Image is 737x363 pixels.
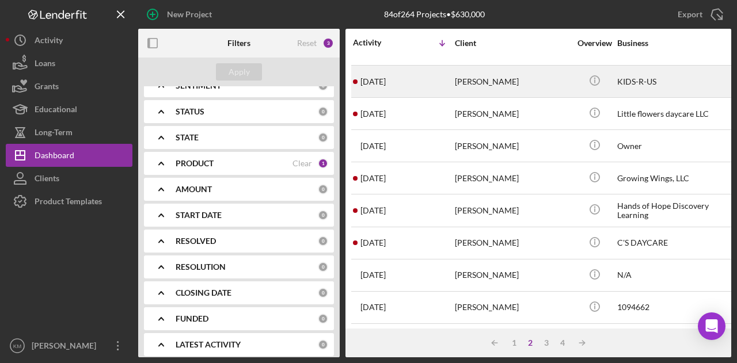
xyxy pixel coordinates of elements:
button: Loans [6,52,132,75]
div: Clients [35,167,59,193]
div: Activity [35,29,63,55]
div: 0 [318,262,328,272]
b: SENTIMENT [176,81,221,90]
div: 0 [318,314,328,324]
b: LATEST ACTIVITY [176,340,241,349]
b: STATUS [176,107,204,116]
time: 2025-07-13 17:35 [360,142,386,151]
div: Loans [35,52,55,78]
time: 2025-07-14 04:43 [360,77,386,86]
div: Long-Term [35,121,73,147]
b: START DATE [176,211,222,220]
div: Activity [353,38,404,47]
div: 0 [318,184,328,194]
time: 2025-07-09 20:56 [360,303,386,312]
div: Reset [297,39,317,48]
div: Clear [292,159,312,168]
div: Apply [229,63,250,81]
div: [PERSON_NAME] [455,228,570,258]
div: 3 [538,338,554,347]
button: KM[PERSON_NAME] [6,334,132,357]
div: 84 of 264 Projects • $630,000 [384,10,485,19]
div: Product Templates [35,190,102,216]
div: 0 [318,210,328,220]
div: [PERSON_NAME] [455,260,570,291]
div: Export [678,3,702,26]
button: Grants [6,75,132,98]
div: C'S DAYCARE [617,228,732,258]
text: KM [13,343,21,349]
div: Open Intercom Messenger [698,312,725,340]
b: Filters [227,39,250,48]
div: [PERSON_NAME] [29,334,104,360]
div: Client [455,39,570,48]
time: 2025-07-10 13:49 [360,270,386,280]
button: New Project [138,3,223,26]
div: [PERSON_NAME] [455,195,570,226]
div: 0 [318,132,328,143]
div: Grants [35,75,59,101]
div: Little flowers daycare LLC [617,98,732,129]
button: Activity [6,29,132,52]
div: [PERSON_NAME] [455,98,570,129]
b: PRODUCT [176,159,214,168]
button: Clients [6,167,132,190]
div: 0 [318,288,328,298]
div: 2 [522,338,538,347]
time: 2025-07-10 16:21 [360,238,386,247]
b: RESOLVED [176,236,216,246]
div: 1094662 [617,292,732,323]
div: KIDS-R-US [617,66,732,97]
div: Hands of Hope Discovery Learning [617,195,732,226]
div: [PERSON_NAME] [455,163,570,193]
div: 1 [318,158,328,169]
div: 0 [318,81,328,91]
time: 2025-07-13 12:11 [360,174,386,183]
div: Overview [573,39,616,48]
div: Owner [617,131,732,161]
b: FUNDED [176,314,208,323]
b: RESOLUTION [176,262,226,272]
div: 0 [318,339,328,350]
div: [PERSON_NAME] [455,131,570,161]
div: New Project [167,3,212,26]
div: [PERSON_NAME] [455,292,570,323]
div: 0 [318,106,328,117]
div: Dashboard [35,144,74,170]
button: Product Templates [6,190,132,213]
div: 1 [506,338,522,347]
b: STATE [176,133,199,142]
button: Export [666,3,731,26]
button: Educational [6,98,132,121]
b: AMOUNT [176,185,212,194]
div: Business [617,39,732,48]
button: Long-Term [6,121,132,144]
div: 3 [322,37,334,49]
button: Dashboard [6,144,132,167]
div: 4 [554,338,571,347]
time: 2025-07-11 11:46 [360,206,386,215]
div: N/A [617,260,732,291]
time: 2025-07-13 19:14 [360,109,386,119]
b: CLOSING DATE [176,288,231,297]
div: [PERSON_NAME] [455,66,570,97]
div: Growing Wings, LLC [617,163,732,193]
div: 0 [318,236,328,246]
div: Educational [35,98,77,124]
button: Apply [216,63,262,81]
